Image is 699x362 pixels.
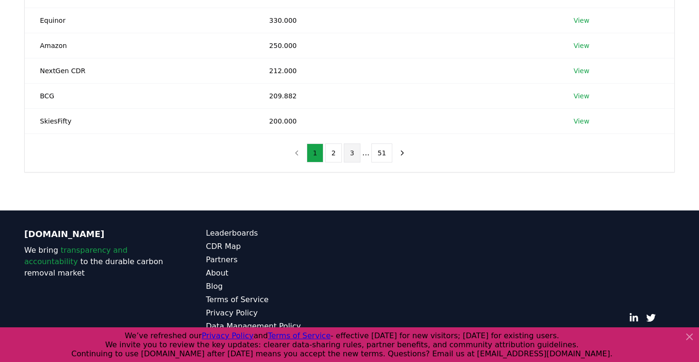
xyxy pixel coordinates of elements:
[25,108,254,133] td: SkiesFifty
[573,41,589,50] a: View
[362,147,369,159] li: ...
[206,294,349,305] a: Terms of Service
[206,281,349,292] a: Blog
[25,83,254,108] td: BCG
[206,228,349,239] a: Leaderboards
[254,8,558,33] td: 330.000
[254,58,558,83] td: 212.000
[25,8,254,33] td: Equinor
[394,143,410,162] button: next page
[629,313,639,323] a: LinkedIn
[307,143,323,162] button: 1
[344,143,360,162] button: 3
[206,267,349,279] a: About
[24,245,168,279] p: We bring to the durable carbon removal market
[25,33,254,58] td: Amazon
[25,58,254,83] td: NextGen CDR
[206,254,349,266] a: Partners
[573,91,589,101] a: View
[254,108,558,133] td: 200.000
[206,307,349,319] a: Privacy Policy
[573,116,589,126] a: View
[206,241,349,252] a: CDR Map
[254,83,558,108] td: 209.882
[24,228,168,241] p: [DOMAIN_NAME]
[24,246,127,266] span: transparency and accountability
[573,16,589,25] a: View
[206,321,349,332] a: Data Management Policy
[325,143,342,162] button: 2
[646,313,656,323] a: Twitter
[371,143,392,162] button: 51
[254,33,558,58] td: 250.000
[573,66,589,76] a: View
